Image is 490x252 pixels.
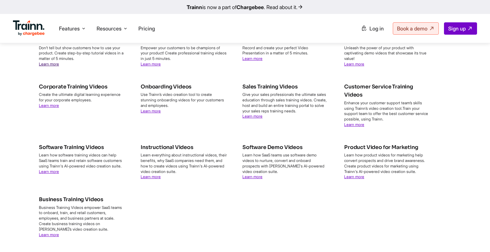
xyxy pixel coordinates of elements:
a: Learn more [242,174,262,179]
p: Enhance your customer support team’s skills using Trainn’s video creation tool.Train your support... [344,100,430,128]
a: Log in [357,23,388,34]
p: Learn how product videos for marketing help convert prospects and drive brand awareness. Create p... [344,153,430,180]
a: Pricing [138,25,155,32]
a: Learn more [344,62,364,66]
iframe: Chat Widget [458,221,490,252]
a: Book a demo [393,22,439,35]
h6: Customer Service Training Videos [344,83,430,99]
p: Learn how SaaS teams use software demo videos to nurture, convert and onboard prospects with [PER... [242,153,329,180]
p: Business Training Videos empower SaaS teams to onboard, train, and retail customers, employees, a... [39,205,125,238]
p: Learn everything about instructional videos, their benefits, why SaaS companies need them, and ho... [141,153,227,180]
p: Create the ultimate digital learning experience for your corporate employees. [39,92,125,108]
img: Trainn Logo [13,20,45,36]
b: Chargebee [237,4,264,10]
h6: Product Video for Marketing [344,143,430,152]
h6: Business Training Videos [39,195,125,204]
span: Log in [369,25,384,32]
a: Learn more [141,62,161,66]
a: Learn more [39,232,59,237]
span: Features [59,25,80,32]
p: Don’t tell but show customers how to use your product. Create step-by-step tutorial videos in a m... [39,45,125,67]
p: Give your sales professionals the ultimate sales education through sales training videos. Create,... [242,92,329,119]
a: Learn more [242,56,262,61]
a: Learn more [39,62,59,66]
a: Learn more [344,174,364,179]
h6: Instructional Videos [141,143,227,152]
p: Unleash the power of your product with captivating demo videos that showcase its true value! [344,45,430,67]
h6: Onboarding Videos [141,83,227,91]
b: Trainn [187,4,202,10]
a: Sign up [444,22,477,35]
a: Learn more [141,174,161,179]
h6: Corporate Training Videos [39,83,125,91]
p: Learn how software training videos can help SaaS teams train and retain software customers using ... [39,153,125,174]
a: Learn more [39,169,59,174]
p: Use Trainn’s video creation tool to create stunning onboarding videos for your customers and empl... [141,92,227,114]
a: Learn more [242,114,262,119]
h6: Sales Training Videos [242,83,329,91]
p: Record and create your perfect Video Presentation in a matter of 5 minutes. [242,45,329,62]
a: Learn more [39,103,59,108]
h6: Software Training Videos [39,143,125,152]
span: Resources [97,25,122,32]
a: Learn more [344,122,364,127]
p: Empower your customers to be champions of your product! Create professional training videos in ju... [141,45,227,67]
h6: Software Demo Videos [242,143,329,152]
span: Sign up [448,25,466,32]
a: Learn more [141,109,161,113]
span: Book a demo [397,25,427,32]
